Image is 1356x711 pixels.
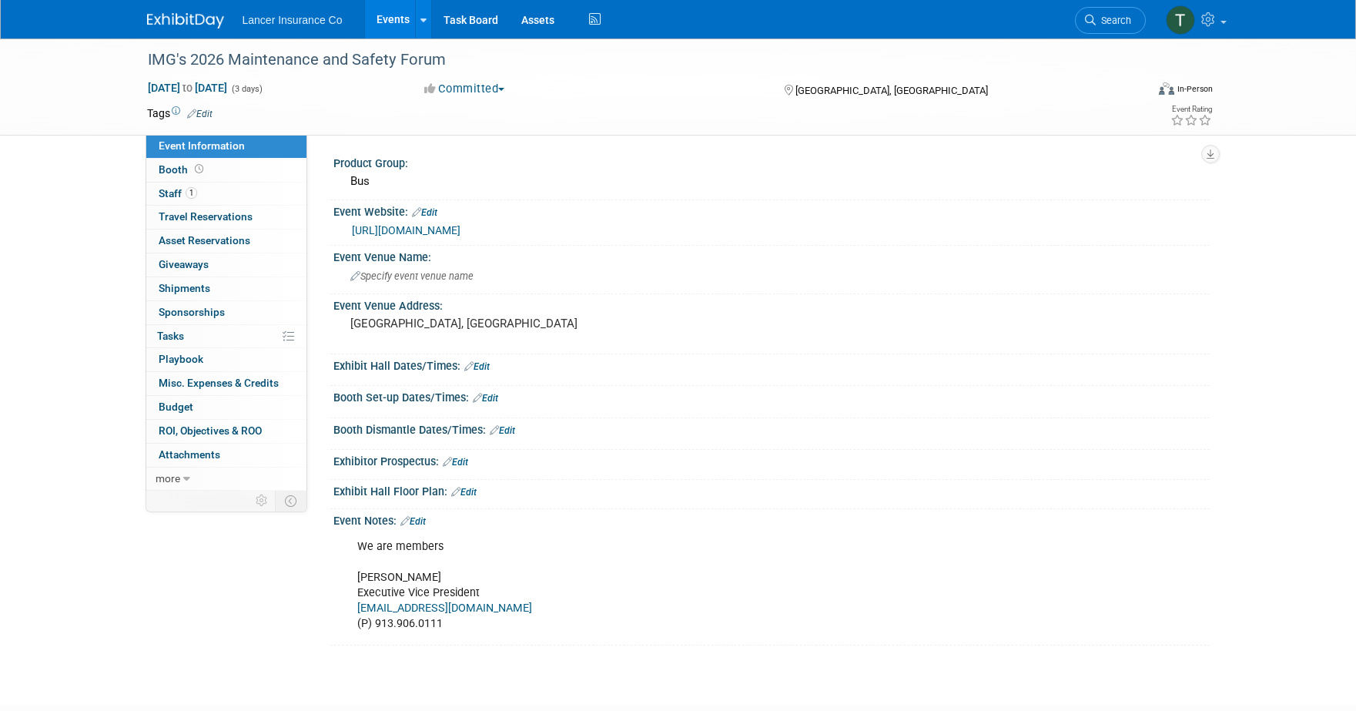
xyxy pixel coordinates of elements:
span: Sponsorships [159,306,225,318]
td: Personalize Event Tab Strip [249,491,276,511]
a: Shipments [146,277,306,300]
span: more [156,472,180,485]
a: [EMAIL_ADDRESS][DOMAIN_NAME] [357,602,532,615]
a: Sponsorships [146,301,306,324]
a: Travel Reservations [146,206,306,229]
span: Budget [159,401,193,413]
a: Tasks [146,325,306,348]
a: [URL][DOMAIN_NAME] [352,224,460,236]
div: Exhibit Hall Floor Plan: [333,480,1210,500]
button: Committed [419,81,511,97]
a: Edit [451,487,477,498]
a: Giveaways [146,253,306,277]
a: Edit [464,361,490,372]
td: Tags [147,106,213,121]
a: Search [1075,7,1146,34]
div: Event Venue Address: [333,294,1210,314]
img: Format-Inperson.png [1159,82,1174,95]
div: Booth Dismantle Dates/Times: [333,418,1210,438]
a: Edit [490,425,515,436]
span: [GEOGRAPHIC_DATA], [GEOGRAPHIC_DATA] [795,85,988,96]
a: Misc. Expenses & Credits [146,372,306,395]
a: Booth [146,159,306,182]
span: Travel Reservations [159,210,253,223]
a: Attachments [146,444,306,467]
a: Edit [412,207,437,218]
div: IMG's 2026 Maintenance and Safety Forum [142,46,1123,74]
span: Playbook [159,353,203,365]
span: Lancer Insurance Co [243,14,343,26]
div: Bus [345,169,1198,193]
div: Exhibitor Prospectus: [333,450,1210,470]
a: Playbook [146,348,306,371]
div: We are members [PERSON_NAME] Executive Vice President (P) 913.906.0111 [347,532,1040,639]
div: Booth Set-up Dates/Times: [333,386,1210,406]
span: [DATE] [DATE] [147,81,228,95]
div: Event Rating [1170,106,1212,113]
a: Event Information [146,135,306,158]
a: Edit [443,457,468,468]
span: Asset Reservations [159,234,250,247]
span: (3 days) [230,84,263,94]
span: Staff [159,187,197,200]
td: Toggle Event Tabs [275,491,306,511]
span: Booth [159,163,206,176]
a: Staff1 [146,183,306,206]
span: Attachments [159,448,220,461]
span: Booth not reserved yet [192,163,206,175]
div: In-Person [1177,83,1213,95]
img: ExhibitDay [147,13,224,29]
div: Event Format [1055,80,1214,103]
span: Shipments [159,282,210,294]
a: ROI, Objectives & ROO [146,420,306,443]
span: Tasks [157,330,184,342]
span: Search [1096,15,1131,26]
span: Event Information [159,139,245,152]
a: Edit [187,109,213,119]
span: Giveaways [159,258,209,270]
span: ROI, Objectives & ROO [159,424,262,437]
div: Event Venue Name: [333,246,1210,265]
a: Edit [473,393,498,404]
span: Misc. Expenses & Credits [159,377,279,389]
span: Specify event venue name [350,270,474,282]
a: more [146,468,306,491]
div: Product Group: [333,152,1210,171]
pre: [GEOGRAPHIC_DATA], [GEOGRAPHIC_DATA] [350,317,681,330]
div: Exhibit Hall Dates/Times: [333,354,1210,374]
a: Asset Reservations [146,230,306,253]
img: Terrence Forrest [1166,5,1195,35]
span: to [180,82,195,94]
div: Event Notes: [333,509,1210,529]
div: Event Website: [333,200,1210,220]
a: Edit [400,516,426,527]
a: Budget [146,396,306,419]
span: 1 [186,187,197,199]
